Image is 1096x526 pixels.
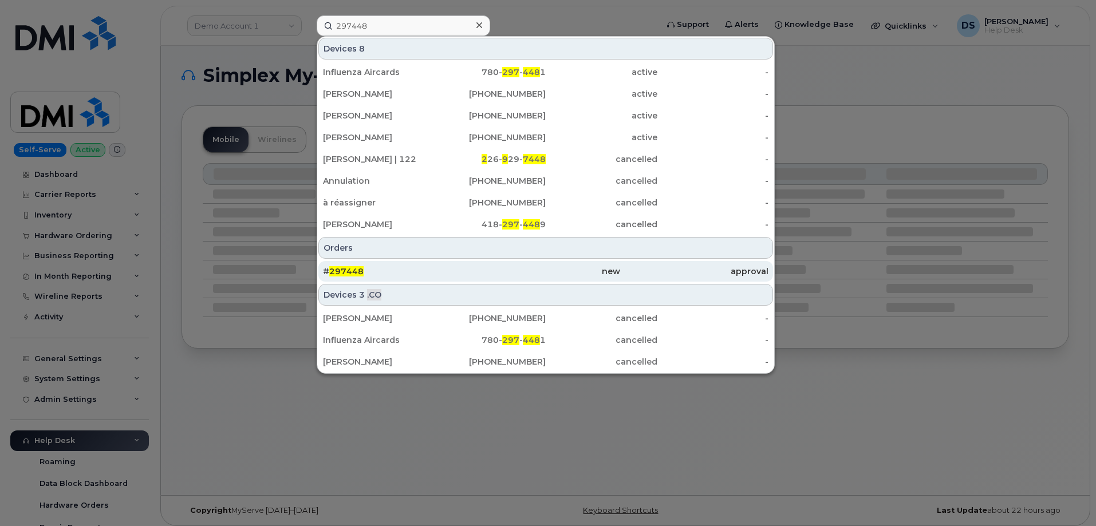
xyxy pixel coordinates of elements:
[546,219,657,230] div: cancelled
[546,334,657,346] div: cancelled
[323,66,435,78] div: Influenza Aircards
[435,219,546,230] div: 418- - 9
[323,110,435,121] div: [PERSON_NAME]
[318,214,773,235] a: [PERSON_NAME]418-297-4489cancelled-
[323,334,435,346] div: Influenza Aircards
[318,84,773,104] a: [PERSON_NAME][PHONE_NUMBER]active-
[435,132,546,143] div: [PHONE_NUMBER]
[318,284,773,306] div: Devices
[318,149,773,169] a: [PERSON_NAME] | 122226-929-7448cancelled-
[323,88,435,100] div: [PERSON_NAME]
[502,67,519,77] span: 297
[546,175,657,187] div: cancelled
[323,153,435,165] div: [PERSON_NAME] | 122
[546,313,657,324] div: cancelled
[502,219,519,230] span: 297
[318,330,773,350] a: Influenza Aircards780-297-4481cancelled-
[657,66,769,78] div: -
[367,289,381,300] span: .CO
[523,219,540,230] span: 448
[318,171,773,191] a: Annulation[PHONE_NUMBER]cancelled-
[657,132,769,143] div: -
[620,266,768,277] div: approval
[323,266,471,277] div: #
[502,154,508,164] span: 9
[318,308,773,329] a: [PERSON_NAME][PHONE_NUMBER]cancelled-
[435,175,546,187] div: [PHONE_NUMBER]
[359,43,365,54] span: 8
[318,237,773,259] div: Orders
[471,266,620,277] div: new
[435,110,546,121] div: [PHONE_NUMBER]
[523,67,540,77] span: 448
[546,197,657,208] div: cancelled
[323,197,435,208] div: à réassigner
[359,289,365,300] span: 3
[318,105,773,126] a: [PERSON_NAME][PHONE_NUMBER]active-
[523,335,540,345] span: 448
[318,127,773,148] a: [PERSON_NAME][PHONE_NUMBER]active-
[657,153,769,165] div: -
[435,313,546,324] div: [PHONE_NUMBER]
[318,192,773,213] a: à réassigner[PHONE_NUMBER]cancelled-
[657,197,769,208] div: -
[323,132,435,143] div: [PERSON_NAME]
[435,66,546,78] div: 780- - 1
[323,313,435,324] div: [PERSON_NAME]
[323,356,435,367] div: [PERSON_NAME]
[323,175,435,187] div: Annulation
[657,356,769,367] div: -
[546,110,657,121] div: active
[546,66,657,78] div: active
[657,313,769,324] div: -
[329,266,364,276] span: 297448
[435,356,546,367] div: [PHONE_NUMBER]
[435,197,546,208] div: [PHONE_NUMBER]
[657,219,769,230] div: -
[323,219,435,230] div: [PERSON_NAME]
[546,356,657,367] div: cancelled
[657,110,769,121] div: -
[502,335,519,345] span: 297
[546,153,657,165] div: cancelled
[318,261,773,282] a: #297448newapproval
[657,175,769,187] div: -
[546,132,657,143] div: active
[318,62,773,82] a: Influenza Aircards780-297-4481active-
[435,153,546,165] div: 26- 29-
[435,88,546,100] div: [PHONE_NUMBER]
[318,38,773,60] div: Devices
[657,334,769,346] div: -
[318,351,773,372] a: [PERSON_NAME][PHONE_NUMBER]cancelled-
[546,88,657,100] div: active
[482,154,487,164] span: 2
[657,88,769,100] div: -
[435,334,546,346] div: 780- - 1
[523,154,546,164] span: 7448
